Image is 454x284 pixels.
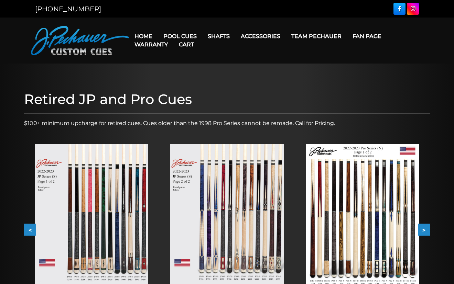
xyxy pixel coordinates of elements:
p: $100+ minimum upcharge for retired cues. Cues older than the 1998 Pro Series cannot be remade. Ca... [24,119,430,127]
a: [PHONE_NUMBER] [35,5,101,13]
button: < [24,224,36,236]
a: Home [129,27,158,45]
button: > [418,224,430,236]
a: Cart [173,36,199,53]
a: Team Pechauer [286,27,347,45]
img: Pechauer Custom Cues [31,26,129,55]
h1: Retired JP and Pro Cues [24,91,430,107]
a: Fan Page [347,27,387,45]
div: Carousel Navigation [24,224,430,236]
a: Accessories [235,27,286,45]
a: Shafts [202,27,235,45]
a: Warranty [129,36,173,53]
a: Pool Cues [158,27,202,45]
